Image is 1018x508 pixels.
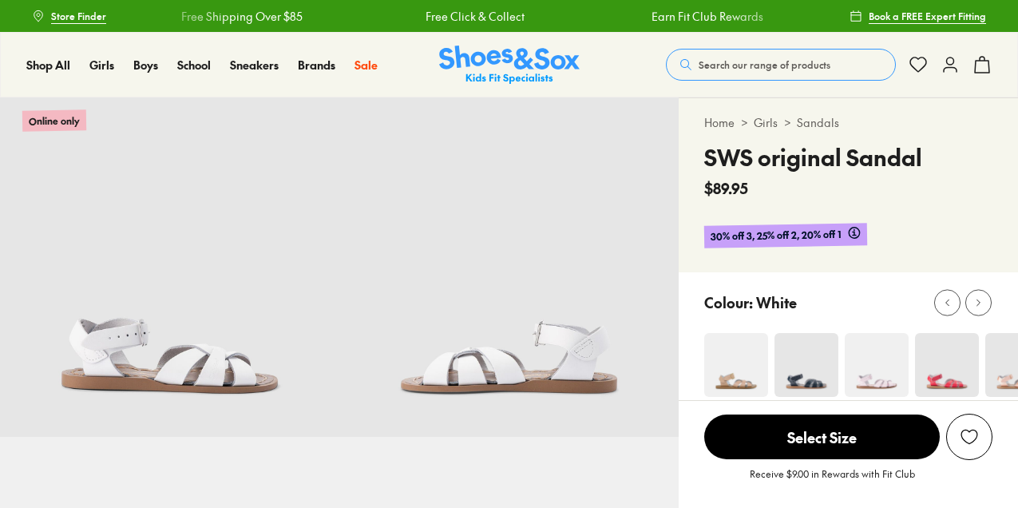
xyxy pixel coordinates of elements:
img: 5_1 [774,333,838,397]
div: > > [704,114,992,131]
a: Sneakers [230,57,279,73]
a: Girls [89,57,114,73]
a: Sandals [797,114,839,131]
a: Free Click & Collect [425,8,524,25]
img: SNS_Logo_Responsive.svg [439,46,580,85]
a: Shoes & Sox [439,46,580,85]
img: 6_1 [339,97,679,437]
a: Book a FREE Expert Fitting [850,2,986,30]
h4: SWS original Sandal [704,141,922,174]
button: Search our range of products [666,49,896,81]
button: Add to Wishlist [946,414,992,460]
img: 4-561186_1 [845,333,909,397]
img: 4-517172_1 [704,333,768,397]
a: School [177,57,211,73]
a: Home [704,114,735,131]
a: Brands [298,57,335,73]
a: Shop All [26,57,70,73]
p: Colour: [704,292,753,313]
p: Online only [22,109,86,131]
span: 30% off 3, 25% off 2, 20% off 1 [711,226,842,244]
img: 5_1 [915,333,979,397]
a: Sale [355,57,378,73]
button: Select Size [704,414,940,460]
p: White [756,292,797,313]
span: $89.95 [704,177,748,199]
a: Girls [754,114,778,131]
span: Select Size [704,415,940,459]
a: Boys [133,57,158,73]
p: Receive $9.00 in Rewards with Fit Club [750,466,915,495]
a: Store Finder [32,2,106,30]
span: Store Finder [51,9,106,23]
a: Free Shipping Over $85 [180,8,302,25]
span: Search our range of products [699,58,830,72]
span: Book a FREE Expert Fitting [869,9,986,23]
a: Earn Fit Club Rewards [652,8,763,25]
